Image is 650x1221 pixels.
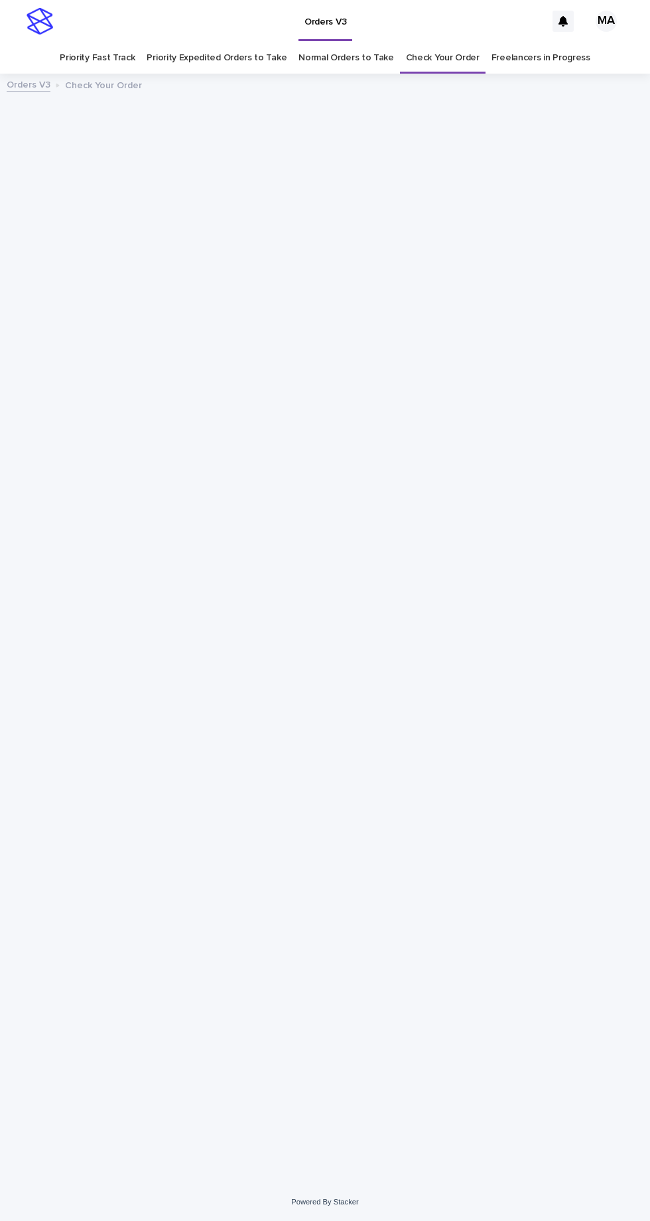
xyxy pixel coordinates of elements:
a: Freelancers in Progress [491,42,590,74]
a: Normal Orders to Take [298,42,394,74]
a: Priority Fast Track [60,42,135,74]
a: Priority Expedited Orders to Take [147,42,287,74]
a: Powered By Stacker [291,1198,358,1206]
img: stacker-logo-s-only.png [27,8,53,34]
a: Check Your Order [406,42,480,74]
div: MA [596,11,617,32]
p: Check Your Order [65,77,142,92]
a: Orders V3 [7,76,50,92]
